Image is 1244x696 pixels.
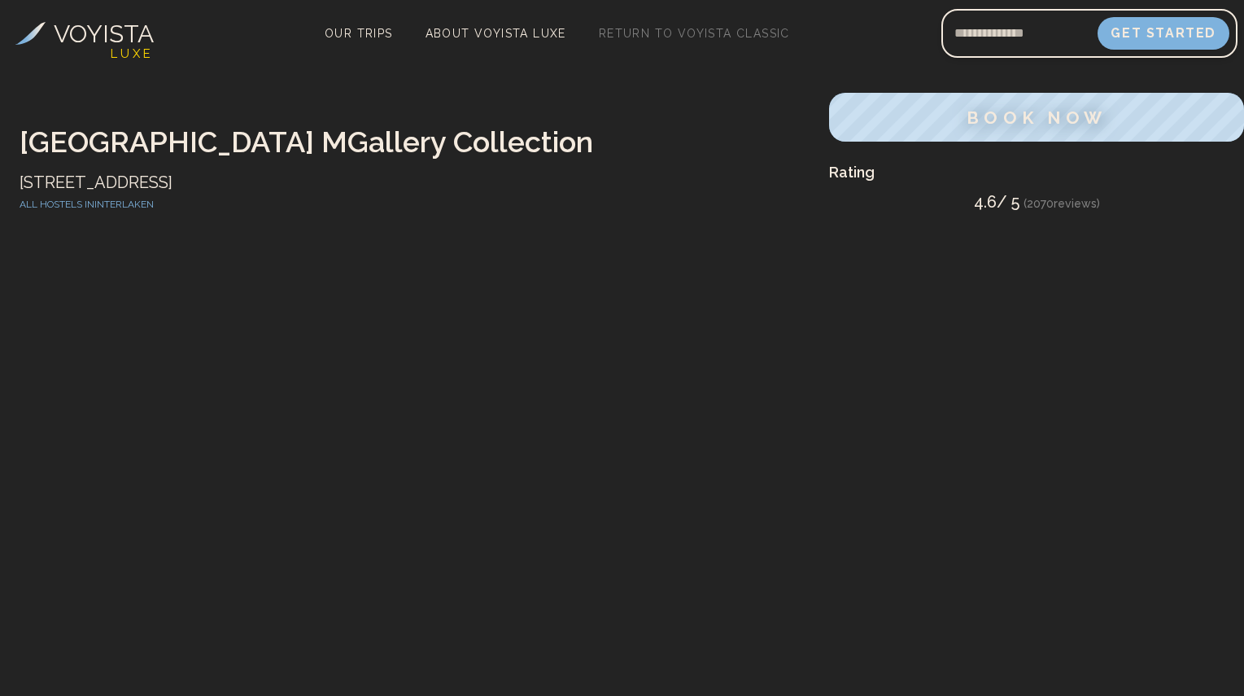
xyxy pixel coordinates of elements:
a: BOOK NOW [829,112,1244,127]
h3: Rating [829,161,1244,184]
button: BOOK NOW [829,93,1244,142]
span: Our Trips [325,27,393,40]
input: Email address [941,14,1098,53]
a: All hostels inInterlaken [20,199,154,210]
h1: [GEOGRAPHIC_DATA] MGallery Collection [20,125,810,158]
h3: VOYISTA [54,15,154,52]
h4: L U X E [111,45,151,63]
span: ( 2070 reviews) [1024,197,1100,210]
p: 4.6 / 5 [829,190,1244,213]
img: Voyista Logo [15,22,46,45]
span: BOOK NOW [967,107,1107,128]
a: Return to Voyista Classic [592,22,797,45]
a: Our Trips [318,22,399,45]
button: Get Started [1098,17,1229,50]
span: About Voyista Luxe [426,27,566,40]
a: VOYISTA [15,15,154,52]
span: Return to Voyista Classic [599,27,790,40]
p: [STREET_ADDRESS] [20,171,810,194]
a: About Voyista Luxe [419,22,573,45]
